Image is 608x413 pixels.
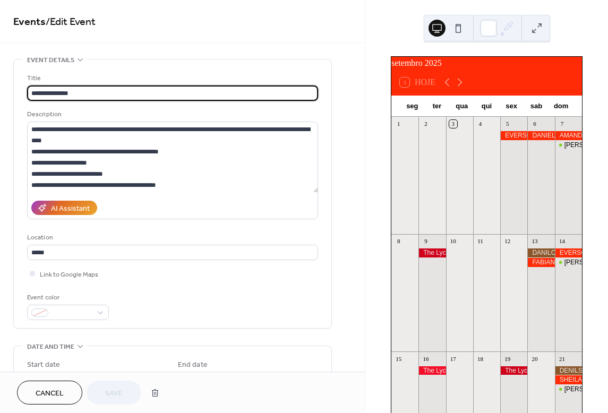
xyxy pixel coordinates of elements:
[27,55,74,66] span: Event details
[558,355,566,363] div: 21
[499,96,524,117] div: sex
[555,248,582,257] div: EVERSON CONCEIÇÃO
[555,141,582,150] div: ALEX PAULINO
[449,355,457,363] div: 17
[36,388,64,399] span: Cancel
[549,96,573,117] div: dom
[418,248,446,257] div: The Lycra Company
[27,341,74,352] span: Date and time
[27,109,316,120] div: Description
[503,355,511,363] div: 19
[530,355,538,363] div: 20
[555,258,582,267] div: ALEX PAULINO
[476,355,484,363] div: 18
[527,248,554,257] div: DANILO CARDOSO
[503,120,511,128] div: 5
[474,96,499,117] div: qui
[422,237,430,245] div: 9
[558,237,566,245] div: 14
[476,237,484,245] div: 11
[449,237,457,245] div: 10
[51,203,90,214] div: AI Assistant
[555,385,582,394] div: ALEX PAULINO
[46,12,96,32] span: / Edit Event
[527,131,554,140] div: DANIEL SALIM
[555,366,582,375] div: DENILSON SILVA
[395,237,403,245] div: 8
[524,96,549,117] div: sab
[27,359,60,371] div: Start date
[17,381,82,405] button: Cancel
[555,375,582,384] div: SHEILA ITALA
[530,120,538,128] div: 6
[27,73,316,84] div: Title
[13,12,46,32] a: Events
[527,258,554,267] div: FABIANO FARIAS
[40,269,98,280] span: Link to Google Maps
[31,201,97,215] button: AI Assistant
[449,96,474,117] div: qua
[27,232,316,243] div: Location
[422,355,430,363] div: 16
[178,359,208,371] div: End date
[558,120,566,128] div: 7
[422,120,430,128] div: 2
[395,355,403,363] div: 15
[500,366,527,375] div: The Lycra Company
[391,57,582,70] div: setembro 2025
[555,131,582,140] div: AMANDA SILVA
[530,237,538,245] div: 13
[27,292,107,303] div: Event color
[503,237,511,245] div: 12
[476,120,484,128] div: 4
[418,366,446,375] div: The Lycra Company
[425,96,450,117] div: ter
[395,120,403,128] div: 1
[449,120,457,128] div: 3
[500,131,527,140] div: EVERSON CONCEIÇÃO
[400,96,425,117] div: seg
